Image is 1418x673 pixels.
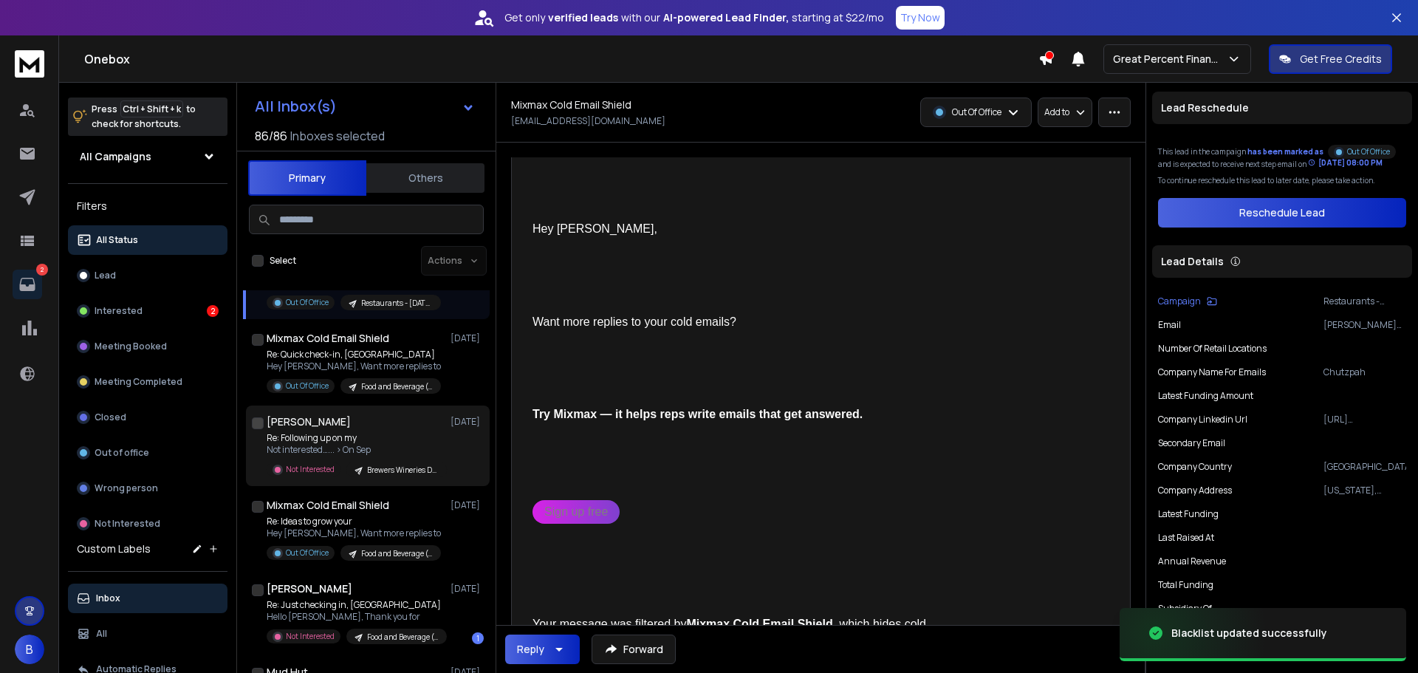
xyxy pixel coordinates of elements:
[1161,254,1224,269] p: Lead Details
[68,142,227,171] button: All Campaigns
[286,547,329,558] p: Out Of Office
[451,332,484,344] p: [DATE]
[532,315,964,330] div: Want more replies to your cold emails?
[95,447,149,459] p: Out of office
[68,509,227,539] button: Not Interested
[361,548,432,559] p: Food and Beverage (General) - [DATE]
[1158,295,1217,307] button: Campaign
[1158,319,1181,331] p: Email
[361,381,432,392] p: Food and Beverage (General) - [DATE]
[68,296,227,326] button: Interested2
[1323,461,1406,473] p: [GEOGRAPHIC_DATA]
[1158,175,1407,186] p: To continue reschedule this lead to later date, please take action.
[367,465,438,476] p: Brewers Wineries Distiller - [DATE]
[286,464,335,475] p: Not Interested
[267,498,389,513] h1: Mixmax Cold Email Shield
[120,100,183,117] span: Ctrl + Shift + k
[1269,44,1392,74] button: Get Free Credits
[1300,52,1382,66] p: Get Free Credits
[95,376,182,388] p: Meeting Completed
[663,10,789,25] strong: AI-powered Lead Finder,
[1171,626,1327,640] div: Blacklist updated successfully
[1158,198,1407,228] button: Reschedule Lead
[68,332,227,361] button: Meeting Booked
[68,196,227,216] h3: Filters
[286,297,329,308] p: Out Of Office
[77,542,151,556] h3: Custom Labels
[592,635,676,664] button: Forward
[13,270,42,299] a: 2
[95,270,116,281] p: Lead
[286,631,335,642] p: Not Interested
[532,408,863,420] b: Try Mixmax — it helps reps write emails that get answered.
[505,635,580,664] button: Reply
[95,305,143,317] p: Interested
[95,411,126,423] p: Closed
[267,444,444,456] p: Not interested…... > On Sep
[1158,142,1407,169] div: This lead in the campaign and is expected to receive next step email on
[68,367,227,397] button: Meeting Completed
[451,583,484,595] p: [DATE]
[255,127,287,145] span: 86 / 86
[36,264,48,276] p: 2
[511,115,665,127] p: [EMAIL_ADDRESS][DOMAIN_NAME]
[15,635,44,664] span: B
[1247,146,1323,157] span: has been marked as
[96,592,120,604] p: Inbox
[267,611,444,623] p: Hello [PERSON_NAME], Thank you for
[367,632,438,643] p: Food and Beverage (General) - [DATE]
[1113,52,1227,66] p: Great Percent Finance
[517,642,544,657] div: Reply
[267,349,441,361] p: Re: Quick check-in, [GEOGRAPHIC_DATA]
[68,584,227,613] button: Inbox
[532,617,964,648] div: Your message was filtered by , which hides cold outreach unless the recipient chooses to view it.
[1158,343,1267,355] p: Number of Retail Locations
[290,127,385,145] h3: Inboxes selected
[270,255,296,267] label: Select
[267,432,444,444] p: Re: Following up on my
[286,380,329,392] p: Out Of Office
[366,162,484,194] button: Others
[68,438,227,468] button: Out of office
[1323,295,1406,307] p: Restaurants - [DATE]
[267,414,351,429] h1: [PERSON_NAME]
[15,50,44,78] img: logo
[243,92,487,121] button: All Inbox(s)
[1347,146,1390,157] p: Out Of Office
[68,225,227,255] button: All Status
[1158,508,1219,520] p: Latest Funding
[1323,366,1406,378] p: Chutzpah
[1323,414,1406,426] p: [URL][DOMAIN_NAME]
[68,261,227,290] button: Lead
[952,106,1001,118] p: Out Of Office
[511,98,631,112] h1: Mixmax Cold Email Shield
[92,102,196,131] p: Press to check for shortcuts.
[68,403,227,432] button: Closed
[80,149,151,164] h1: All Campaigns
[207,305,219,317] div: 2
[532,500,620,524] a: Sign up free
[1158,414,1247,426] p: Company Linkedin Url
[267,599,444,611] p: Re: Just checking in, [GEOGRAPHIC_DATA]
[896,6,945,30] button: Try Now
[686,618,832,630] b: Mixmax Cold Email Shield
[1323,319,1406,331] p: [PERSON_NAME][EMAIL_ADDRESS][DOMAIN_NAME]
[267,361,441,372] p: Hey [PERSON_NAME], Want more replies to
[1158,295,1201,307] p: Campaign
[255,99,337,114] h1: All Inbox(s)
[96,628,107,640] p: All
[1308,157,1383,168] div: [DATE] 08:00 PM
[1158,366,1266,378] p: Company Name for Emails
[451,416,484,428] p: [DATE]
[361,298,432,309] p: Restaurants - [DATE]
[472,632,484,644] div: 1
[68,474,227,503] button: Wrong person
[95,518,160,530] p: Not Interested
[68,619,227,649] button: All
[1323,485,1406,496] p: [US_STATE], [US_STATE], [GEOGRAPHIC_DATA]
[95,482,158,494] p: Wrong person
[1158,485,1232,496] p: Company Address
[548,10,618,25] strong: verified leads
[95,341,167,352] p: Meeting Booked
